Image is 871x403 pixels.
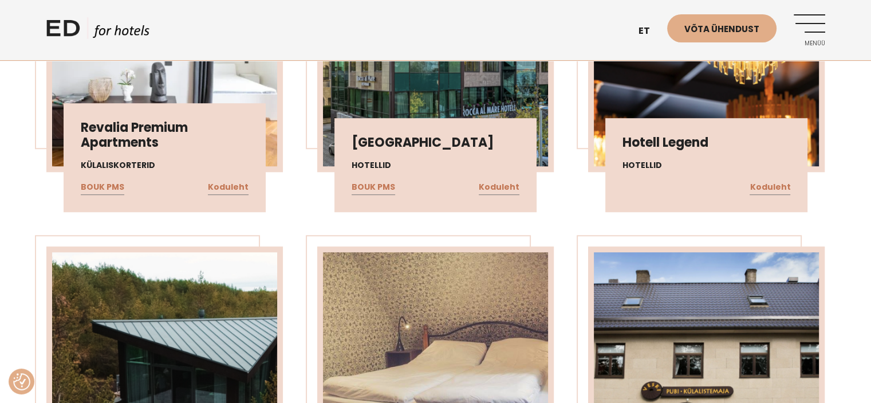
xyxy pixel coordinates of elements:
a: et [633,17,667,45]
h4: Külaliskorterid [81,159,249,171]
h3: [GEOGRAPHIC_DATA] [352,135,519,150]
a: Menüü [794,14,825,46]
a: Võta ühendust [667,14,777,42]
a: BOUK PMS [352,180,395,195]
a: BOUK PMS [81,180,124,195]
a: Koduleht [479,180,519,195]
h4: Hotellid [622,159,790,171]
a: Koduleht [208,180,249,195]
h3: Hotell Legend [622,135,790,150]
h3: Revalia Premium Apartments [81,120,249,151]
button: Nõusolekueelistused [13,373,30,390]
img: Revisit consent button [13,373,30,390]
a: ED HOTELS [46,17,149,46]
a: Koduleht [750,180,790,195]
span: Menüü [794,40,825,47]
h4: Hotellid [352,159,519,171]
